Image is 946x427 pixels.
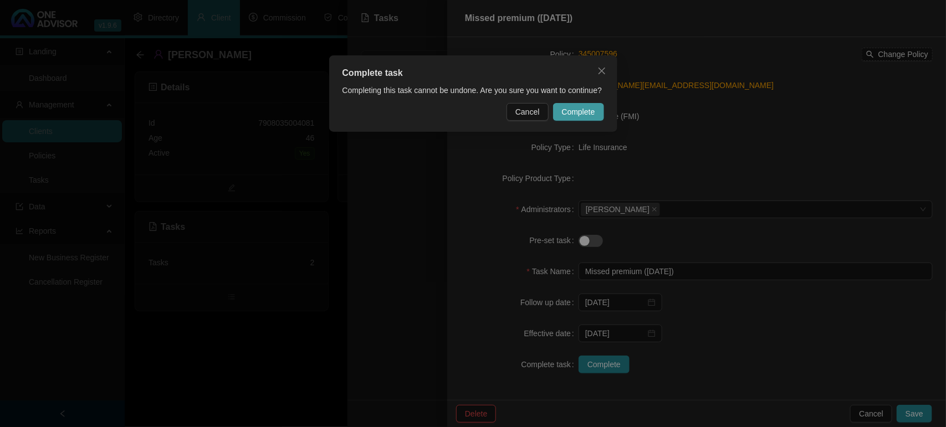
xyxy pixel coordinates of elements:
[597,66,606,75] span: close
[342,84,604,96] div: Completing this task cannot be undone. Are you sure you want to continue?
[593,62,611,80] button: Close
[507,103,549,121] button: Cancel
[562,106,595,118] span: Complete
[553,103,604,121] button: Complete
[342,66,604,80] div: Complete task
[515,106,540,118] span: Cancel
